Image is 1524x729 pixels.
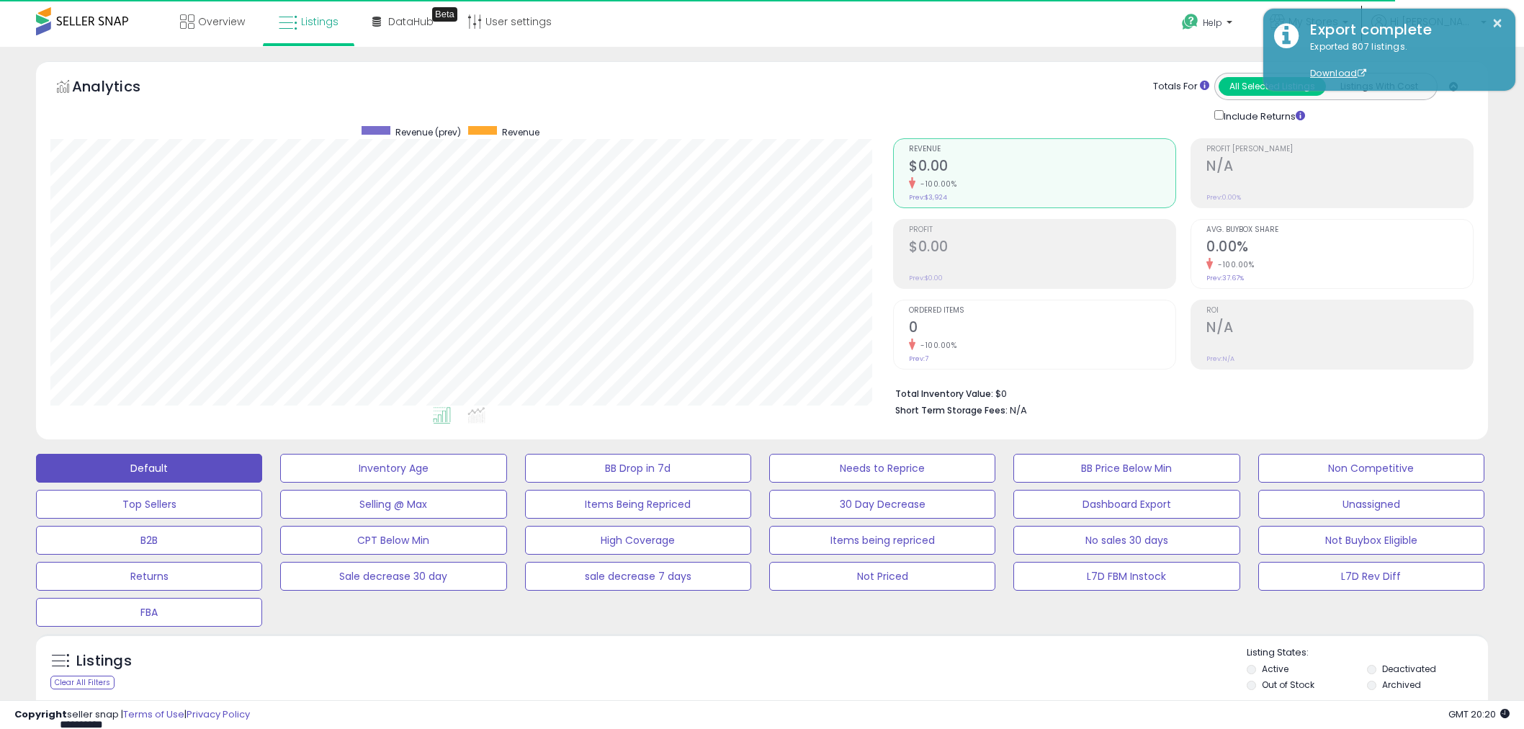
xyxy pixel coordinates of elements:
[1206,354,1234,363] small: Prev: N/A
[1013,490,1240,519] button: Dashboard Export
[525,454,751,483] button: BB Drop in 7d
[909,319,1175,339] h2: 0
[909,193,947,202] small: Prev: $3,924
[36,490,262,519] button: Top Sellers
[1247,646,1488,660] p: Listing States:
[388,14,434,29] span: DataHub
[1492,14,1503,32] button: ×
[36,526,262,555] button: B2B
[1206,193,1241,202] small: Prev: 0.00%
[14,708,250,722] div: seller snap | |
[1382,663,1436,675] label: Deactivated
[1299,19,1505,40] div: Export complete
[301,14,339,29] span: Listings
[395,126,461,138] span: Revenue (prev)
[36,562,262,591] button: Returns
[1013,454,1240,483] button: BB Price Below Min
[502,126,539,138] span: Revenue
[280,490,506,519] button: Selling @ Max
[1448,707,1510,721] span: 2025-10-14 20:20 GMT
[432,7,457,22] div: Tooltip anchor
[1299,40,1505,81] div: Exported 807 listings.
[1258,490,1484,519] button: Unassigned
[1310,67,1366,79] a: Download
[1219,77,1326,96] button: All Selected Listings
[76,651,132,671] h5: Listings
[198,14,245,29] span: Overview
[1203,17,1222,29] span: Help
[1258,562,1484,591] button: L7D Rev Diff
[909,146,1175,153] span: Revenue
[1203,107,1322,124] div: Include Returns
[1013,562,1240,591] button: L7D FBM Instock
[1153,80,1209,94] div: Totals For
[769,562,995,591] button: Not Priced
[187,707,250,721] a: Privacy Policy
[525,526,751,555] button: High Coverage
[1262,663,1288,675] label: Active
[909,158,1175,177] h2: $0.00
[72,76,169,100] h5: Analytics
[36,598,262,627] button: FBA
[915,179,956,189] small: -100.00%
[909,307,1175,315] span: Ordered Items
[1213,259,1254,270] small: -100.00%
[1206,226,1473,234] span: Avg. Buybox Share
[1170,2,1247,47] a: Help
[915,340,956,351] small: -100.00%
[909,354,928,363] small: Prev: 7
[769,490,995,519] button: 30 Day Decrease
[1013,526,1240,555] button: No sales 30 days
[769,526,995,555] button: Items being repriced
[895,404,1008,416] b: Short Term Storage Fees:
[280,562,506,591] button: Sale decrease 30 day
[525,562,751,591] button: sale decrease 7 days
[36,454,262,483] button: Default
[1258,526,1484,555] button: Not Buybox Eligible
[525,490,751,519] button: Items Being Repriced
[769,454,995,483] button: Needs to Reprice
[123,707,184,721] a: Terms of Use
[1206,274,1244,282] small: Prev: 37.67%
[1206,238,1473,258] h2: 0.00%
[50,676,115,689] div: Clear All Filters
[1010,403,1027,417] span: N/A
[909,226,1175,234] span: Profit
[1206,146,1473,153] span: Profit [PERSON_NAME]
[895,384,1463,401] li: $0
[1206,319,1473,339] h2: N/A
[895,388,993,400] b: Total Inventory Value:
[280,526,506,555] button: CPT Below Min
[1262,679,1314,691] label: Out of Stock
[1206,158,1473,177] h2: N/A
[1382,679,1421,691] label: Archived
[1181,13,1199,31] i: Get Help
[909,238,1175,258] h2: $0.00
[14,707,67,721] strong: Copyright
[909,274,943,282] small: Prev: $0.00
[1206,307,1473,315] span: ROI
[1258,454,1484,483] button: Non Competitive
[280,454,506,483] button: Inventory Age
